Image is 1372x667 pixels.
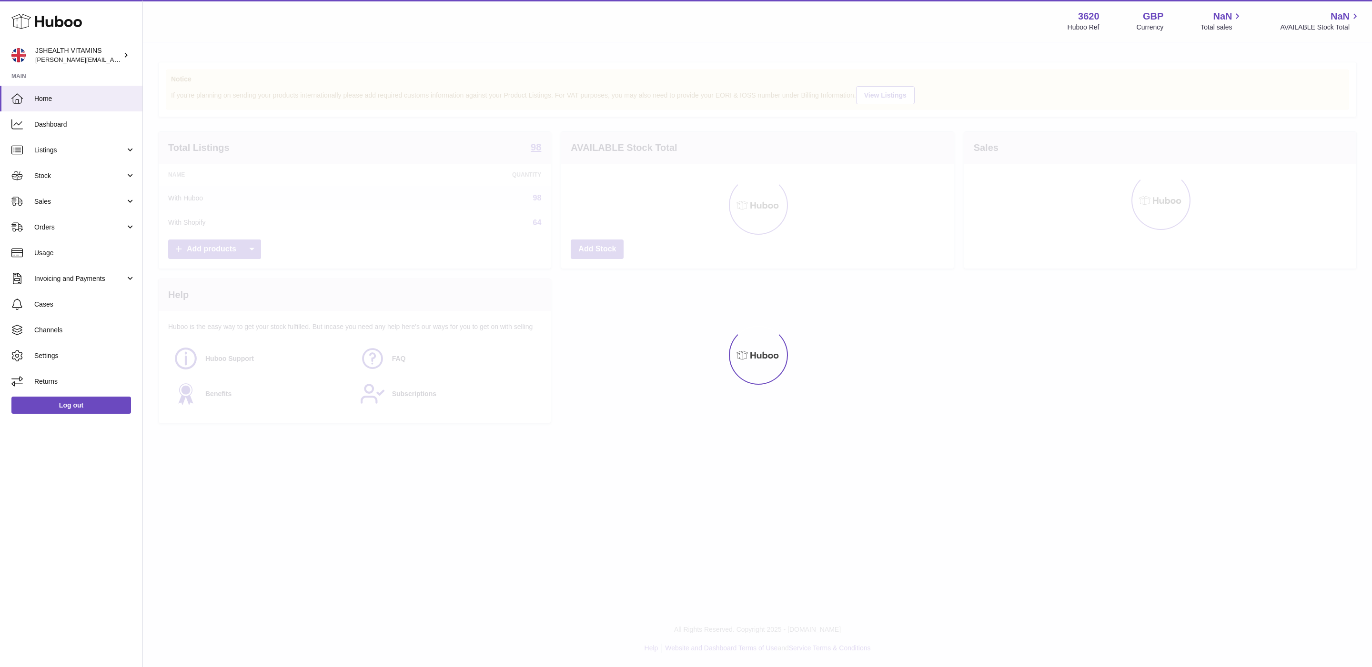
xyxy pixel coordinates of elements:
[1078,10,1100,23] strong: 3620
[34,300,135,309] span: Cases
[1331,10,1350,23] span: NaN
[1068,23,1100,32] div: Huboo Ref
[1200,23,1243,32] span: Total sales
[34,197,125,206] span: Sales
[34,326,135,335] span: Channels
[35,46,121,64] div: JSHEALTH VITAMINS
[34,171,125,180] span: Stock
[34,146,125,155] span: Listings
[34,94,135,103] span: Home
[34,120,135,129] span: Dashboard
[11,397,131,414] a: Log out
[34,377,135,386] span: Returns
[1280,10,1361,32] a: NaN AVAILABLE Stock Total
[34,274,125,283] span: Invoicing and Payments
[1137,23,1164,32] div: Currency
[34,223,125,232] span: Orders
[1143,10,1163,23] strong: GBP
[1280,23,1361,32] span: AVAILABLE Stock Total
[1213,10,1232,23] span: NaN
[1200,10,1243,32] a: NaN Total sales
[34,351,135,360] span: Settings
[11,48,26,62] img: francesca@jshealthvitamins.com
[34,249,135,258] span: Usage
[35,56,191,63] span: [PERSON_NAME][EMAIL_ADDRESS][DOMAIN_NAME]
